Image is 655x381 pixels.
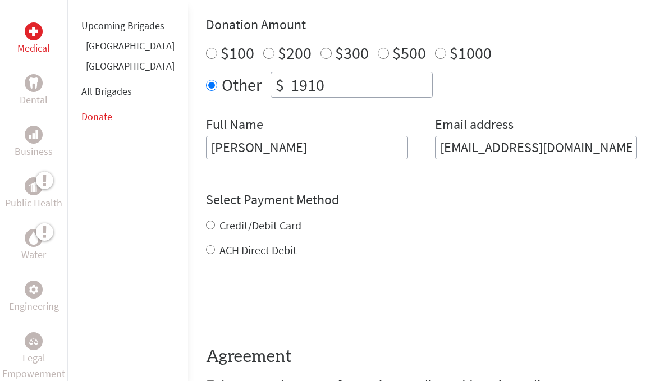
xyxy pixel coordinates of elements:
[21,229,46,263] a: WaterWater
[81,13,175,38] li: Upcoming Brigades
[81,85,132,98] a: All Brigades
[25,281,43,299] div: Engineering
[5,177,62,211] a: Public HealthPublic Health
[25,332,43,350] div: Legal Empowerment
[29,130,38,139] img: Business
[21,247,46,263] p: Water
[17,22,50,56] a: MedicalMedical
[288,72,432,97] input: Enter Amount
[15,126,53,159] a: BusinessBusiness
[25,229,43,247] div: Water
[271,72,288,97] div: $
[20,92,48,108] p: Dental
[219,218,301,232] label: Credit/Debit Card
[81,38,175,58] li: Ghana
[206,281,377,324] iframe: reCAPTCHA
[219,243,297,257] label: ACH Direct Debit
[206,136,408,159] input: Enter Full Name
[29,77,38,88] img: Dental
[86,39,175,52] a: [GEOGRAPHIC_DATA]
[335,42,369,63] label: $300
[81,19,164,32] a: Upcoming Brigades
[15,144,53,159] p: Business
[25,22,43,40] div: Medical
[81,110,112,123] a: Donate
[278,42,312,63] label: $200
[29,181,38,192] img: Public Health
[435,116,514,136] label: Email address
[81,79,175,104] li: All Brigades
[206,347,637,367] h4: Agreement
[222,72,262,98] label: Other
[206,116,263,136] label: Full Name
[435,136,637,159] input: Your Email
[29,338,38,345] img: Legal Empowerment
[9,281,59,314] a: EngineeringEngineering
[81,58,175,79] li: Panama
[17,40,50,56] p: Medical
[9,299,59,314] p: Engineering
[450,42,492,63] label: $1000
[20,74,48,108] a: DentalDental
[29,231,38,244] img: Water
[29,285,38,294] img: Engineering
[25,177,43,195] div: Public Health
[29,27,38,36] img: Medical
[206,16,637,34] h4: Donation Amount
[392,42,426,63] label: $500
[25,74,43,92] div: Dental
[221,42,254,63] label: $100
[86,59,175,72] a: [GEOGRAPHIC_DATA]
[5,195,62,211] p: Public Health
[81,104,175,129] li: Donate
[25,126,43,144] div: Business
[206,191,637,209] h4: Select Payment Method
